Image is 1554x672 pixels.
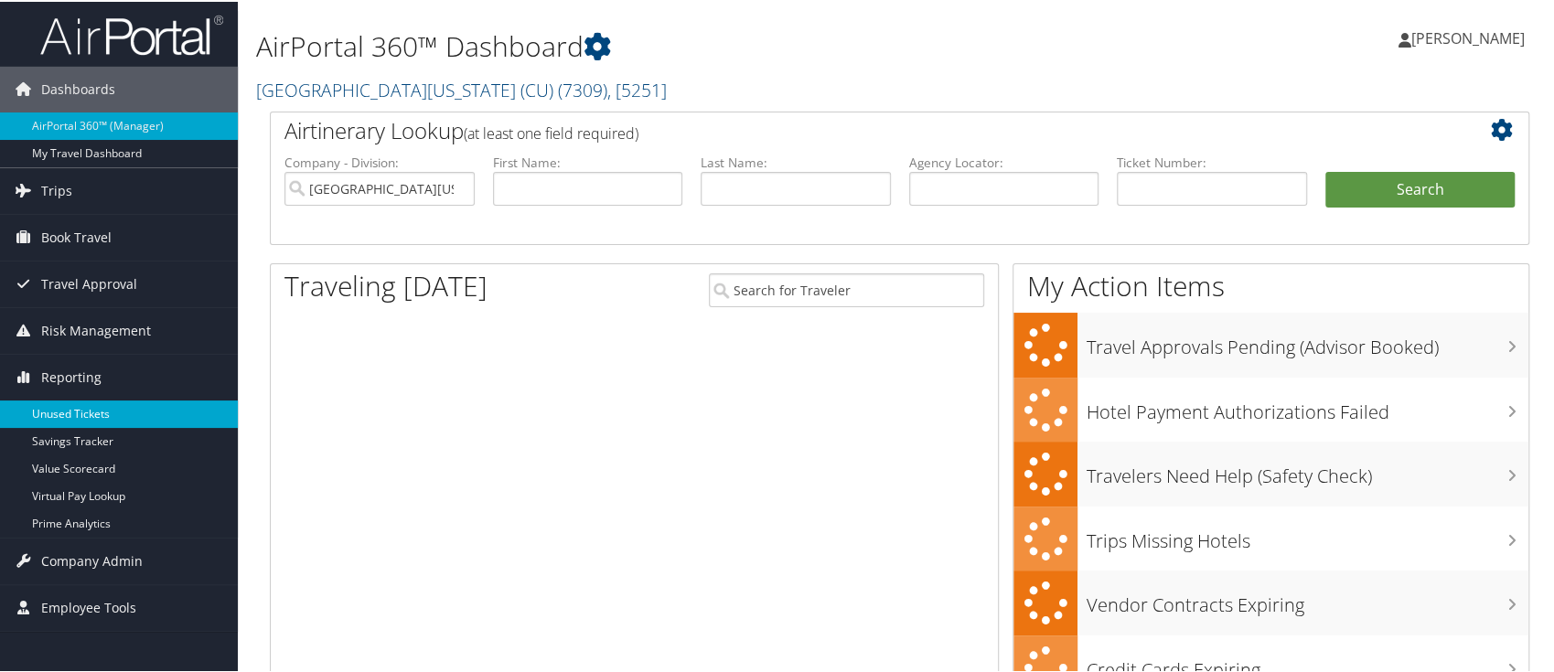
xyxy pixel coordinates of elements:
[41,213,112,259] span: Book Travel
[1013,505,1528,570] a: Trips Missing Hotels
[41,583,136,629] span: Employee Tools
[1399,9,1543,64] a: [PERSON_NAME]
[607,76,667,101] span: , [ 5251 ]
[1087,389,1528,423] h3: Hotel Payment Authorizations Failed
[464,122,638,142] span: (at least one field required)
[701,152,891,170] label: Last Name:
[256,26,1114,64] h1: AirPortal 360™ Dashboard
[1087,517,1528,552] h3: Trips Missing Hotels
[1013,311,1528,376] a: Travel Approvals Pending (Advisor Booked)
[284,113,1409,144] h2: Airtinerary Lookup
[284,152,475,170] label: Company - Division:
[1087,324,1528,358] h3: Travel Approvals Pending (Advisor Booked)
[709,272,984,305] input: Search for Traveler
[1087,453,1528,487] h3: Travelers Need Help (Safety Check)
[284,265,488,304] h1: Traveling [DATE]
[558,76,607,101] span: ( 7309 )
[1117,152,1307,170] label: Ticket Number:
[1013,569,1528,634] a: Vendor Contracts Expiring
[40,12,223,55] img: airportal-logo.png
[909,152,1099,170] label: Agency Locator:
[256,76,667,101] a: [GEOGRAPHIC_DATA][US_STATE] (CU)
[493,152,683,170] label: First Name:
[41,537,143,582] span: Company Admin
[1411,27,1525,47] span: [PERSON_NAME]
[1013,376,1528,441] a: Hotel Payment Authorizations Failed
[41,260,137,305] span: Travel Approval
[1013,440,1528,505] a: Travelers Need Help (Safety Check)
[1325,170,1516,207] button: Search
[1013,265,1528,304] h1: My Action Items
[1087,581,1528,616] h3: Vendor Contracts Expiring
[41,65,115,111] span: Dashboards
[41,306,151,352] span: Risk Management
[41,353,102,399] span: Reporting
[41,166,72,212] span: Trips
